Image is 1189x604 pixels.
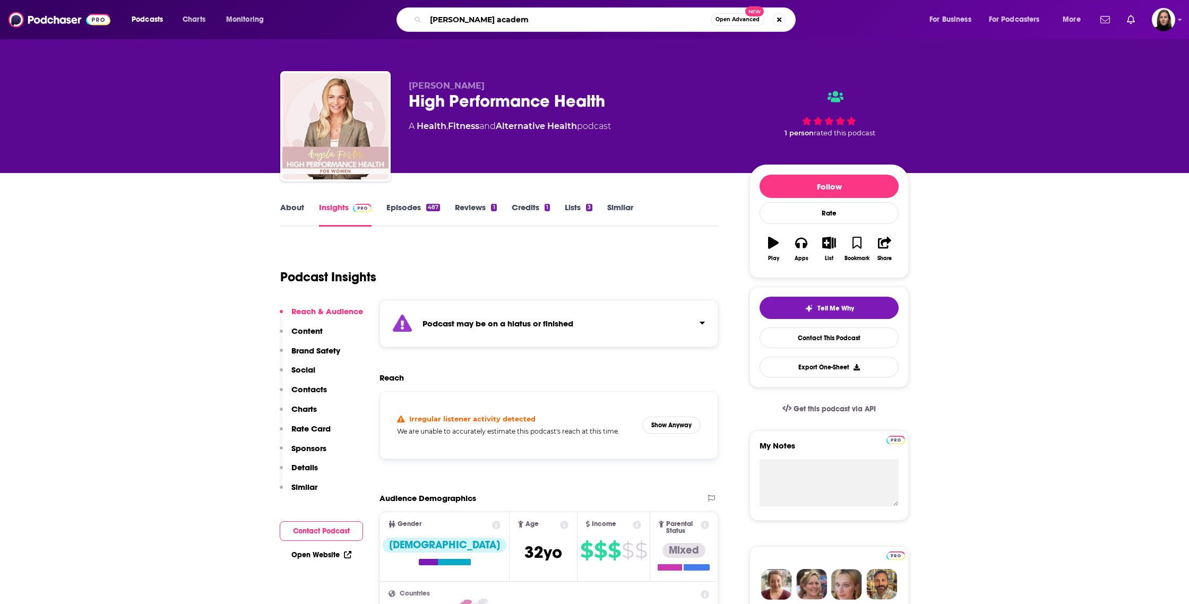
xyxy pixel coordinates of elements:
[280,306,363,326] button: Reach & Audience
[592,521,616,528] span: Income
[794,404,876,413] span: Get this podcast via API
[417,121,446,131] a: Health
[8,10,110,30] img: Podchaser - Follow, Share and Rate Podcasts
[886,551,905,560] img: Podchaser Pro
[409,81,485,91] span: [PERSON_NAME]
[291,462,318,472] p: Details
[291,404,317,414] p: Charts
[831,569,862,600] img: Jules Profile
[448,121,479,131] a: Fitness
[711,13,764,26] button: Open AdvancedNew
[642,417,701,434] button: Show Anyway
[380,373,404,383] h2: Reach
[845,255,869,262] div: Bookmark
[124,11,177,28] button: open menu
[280,404,317,424] button: Charts
[280,443,326,463] button: Sponsors
[291,326,323,336] p: Content
[383,538,506,553] div: [DEMOGRAPHIC_DATA]
[291,443,326,453] p: Sponsors
[886,550,905,560] a: Pro website
[1055,11,1094,28] button: open menu
[745,6,764,16] span: New
[982,11,1055,28] button: open menu
[814,129,875,137] span: rated this podcast
[426,11,711,28] input: Search podcasts, credits, & more...
[409,120,611,133] div: A podcast
[282,73,389,179] img: High Performance Health
[226,12,264,27] span: Monitoring
[795,255,808,262] div: Apps
[796,569,827,600] img: Barbara Profile
[760,175,899,198] button: Follow
[787,230,815,268] button: Apps
[397,427,634,435] h5: We are unable to accurately estimate this podcast's reach at this time.
[594,542,607,559] span: $
[760,297,899,319] button: tell me why sparkleTell Me Why
[491,204,496,211] div: 1
[565,202,592,227] a: Lists3
[774,396,884,422] a: Get this podcast via API
[496,121,577,131] a: Alternative Health
[760,230,787,268] button: Play
[398,521,421,528] span: Gender
[423,318,573,329] strong: Podcast may be on a hiatus or finished
[291,365,315,375] p: Social
[380,300,718,347] section: Click to expand status details
[455,202,496,227] a: Reviews1
[479,121,496,131] span: and
[1123,11,1139,29] a: Show notifications dropdown
[353,204,372,212] img: Podchaser Pro
[815,230,843,268] button: List
[409,415,536,423] h4: Irregular listener activity detected
[989,12,1040,27] span: For Podcasters
[608,542,621,559] span: $
[219,11,278,28] button: open menu
[1063,12,1081,27] span: More
[749,81,909,146] div: 1 personrated this podcast
[580,542,593,559] span: $
[280,482,317,502] button: Similar
[817,304,854,313] span: Tell Me Why
[407,7,806,32] div: Search podcasts, credits, & more...
[922,11,985,28] button: open menu
[1096,11,1114,29] a: Show notifications dropdown
[291,482,317,492] p: Similar
[280,269,376,285] h1: Podcast Insights
[426,204,440,211] div: 487
[768,255,779,262] div: Play
[1152,8,1175,31] button: Show profile menu
[760,357,899,377] button: Export One-Sheet
[380,493,476,503] h2: Audience Demographics
[622,542,634,559] span: $
[319,202,372,227] a: InsightsPodchaser Pro
[1152,8,1175,31] span: Logged in as BevCat3
[280,202,304,227] a: About
[280,424,331,443] button: Rate Card
[291,424,331,434] p: Rate Card
[760,327,899,348] a: Contact This Podcast
[525,521,539,528] span: Age
[843,230,871,268] button: Bookmark
[545,204,550,211] div: 1
[183,12,205,27] span: Charts
[132,12,163,27] span: Podcasts
[400,590,430,597] span: Countries
[666,521,699,534] span: Parental Status
[635,542,647,559] span: $
[805,304,813,313] img: tell me why sparkle
[446,121,448,131] span: ,
[761,569,792,600] img: Sydney Profile
[662,543,705,558] div: Mixed
[280,384,327,404] button: Contacts
[291,384,327,394] p: Contacts
[291,550,351,559] a: Open Website
[280,365,315,384] button: Social
[586,204,592,211] div: 3
[760,441,899,459] label: My Notes
[1152,8,1175,31] img: User Profile
[877,255,892,262] div: Share
[280,346,340,365] button: Brand Safety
